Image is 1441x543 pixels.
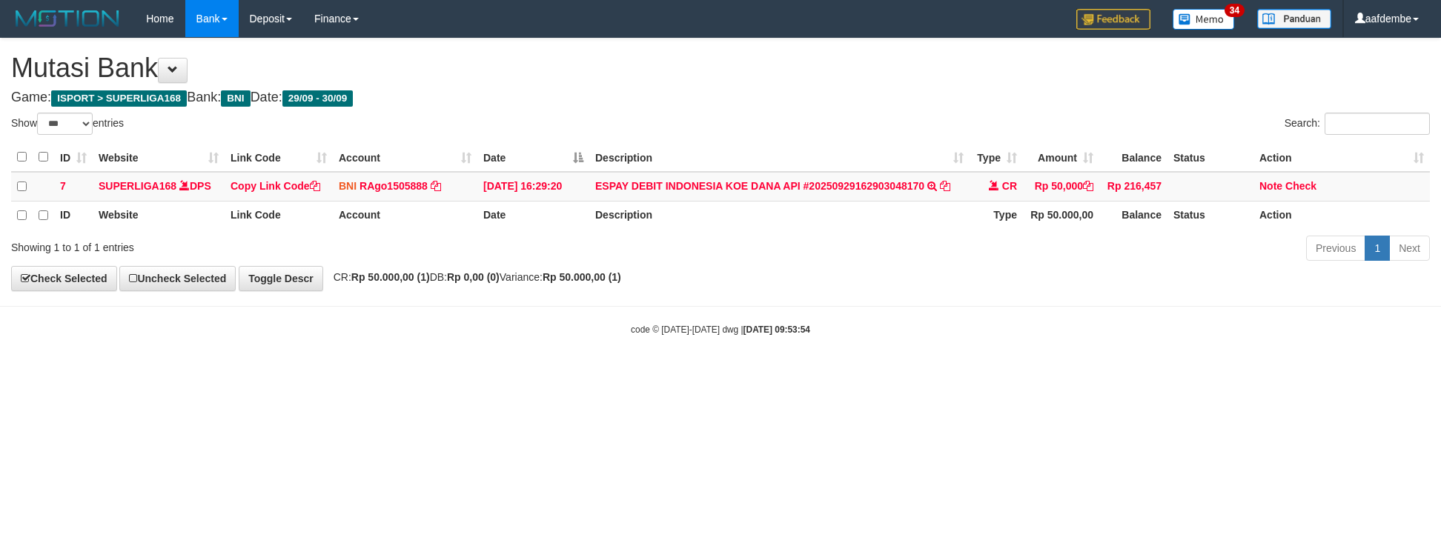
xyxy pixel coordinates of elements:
[1173,9,1235,30] img: Button%20Memo.svg
[543,271,621,283] strong: Rp 50.000,00 (1)
[282,90,354,107] span: 29/09 - 30/09
[333,201,477,230] th: Account
[93,172,225,201] td: DPS
[940,180,950,192] a: Copy ESPAY DEBIT INDONESIA KOE DANA API #20250929162903048170 to clipboard
[477,201,589,230] th: Date
[333,143,477,172] th: Account: activate to sort column ascending
[231,180,320,192] a: Copy Link Code
[1023,201,1099,230] th: Rp 50.000,00
[631,324,810,335] small: code © [DATE]-[DATE] dwg |
[1002,180,1017,192] span: CR
[225,143,333,172] th: Link Code: activate to sort column ascending
[99,180,176,192] a: SUPERLIGA168
[1083,180,1093,192] a: Copy Rp 50,000 to clipboard
[1076,9,1150,30] img: Feedback.jpg
[589,201,970,230] th: Description
[326,271,621,283] span: CR: DB: Variance:
[54,201,93,230] th: ID
[589,143,970,172] th: Description: activate to sort column ascending
[11,266,117,291] a: Check Selected
[1285,113,1430,135] label: Search:
[970,143,1023,172] th: Type: activate to sort column ascending
[1225,4,1245,17] span: 34
[37,113,93,135] select: Showentries
[477,172,589,201] td: [DATE] 16:29:20
[431,180,441,192] a: Copy RAgo1505888 to clipboard
[225,201,333,230] th: Link Code
[93,143,225,172] th: Website: activate to sort column ascending
[11,234,589,255] div: Showing 1 to 1 of 1 entries
[339,180,357,192] span: BNI
[93,201,225,230] th: Website
[239,266,323,291] a: Toggle Descr
[743,324,810,335] strong: [DATE] 09:53:54
[60,180,66,192] span: 7
[1023,172,1099,201] td: Rp 50,000
[360,180,428,192] a: RAgo1505888
[1099,143,1167,172] th: Balance
[51,90,187,107] span: ISPORT > SUPERLIGA168
[1099,201,1167,230] th: Balance
[11,90,1430,105] h4: Game: Bank: Date:
[1023,143,1099,172] th: Amount: activate to sort column ascending
[1306,236,1365,261] a: Previous
[1257,9,1331,29] img: panduan.png
[595,180,924,192] a: ESPAY DEBIT INDONESIA KOE DANA API #20250929162903048170
[1365,236,1390,261] a: 1
[119,266,236,291] a: Uncheck Selected
[1167,201,1253,230] th: Status
[1167,143,1253,172] th: Status
[1099,172,1167,201] td: Rp 216,457
[11,7,124,30] img: MOTION_logo.png
[351,271,430,283] strong: Rp 50.000,00 (1)
[11,53,1430,83] h1: Mutasi Bank
[1259,180,1282,192] a: Note
[1325,113,1430,135] input: Search:
[447,271,500,283] strong: Rp 0,00 (0)
[477,143,589,172] th: Date: activate to sort column descending
[1253,143,1430,172] th: Action: activate to sort column ascending
[11,113,124,135] label: Show entries
[54,143,93,172] th: ID: activate to sort column ascending
[1285,180,1316,192] a: Check
[970,201,1023,230] th: Type
[1389,236,1430,261] a: Next
[221,90,250,107] span: BNI
[1253,201,1430,230] th: Action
